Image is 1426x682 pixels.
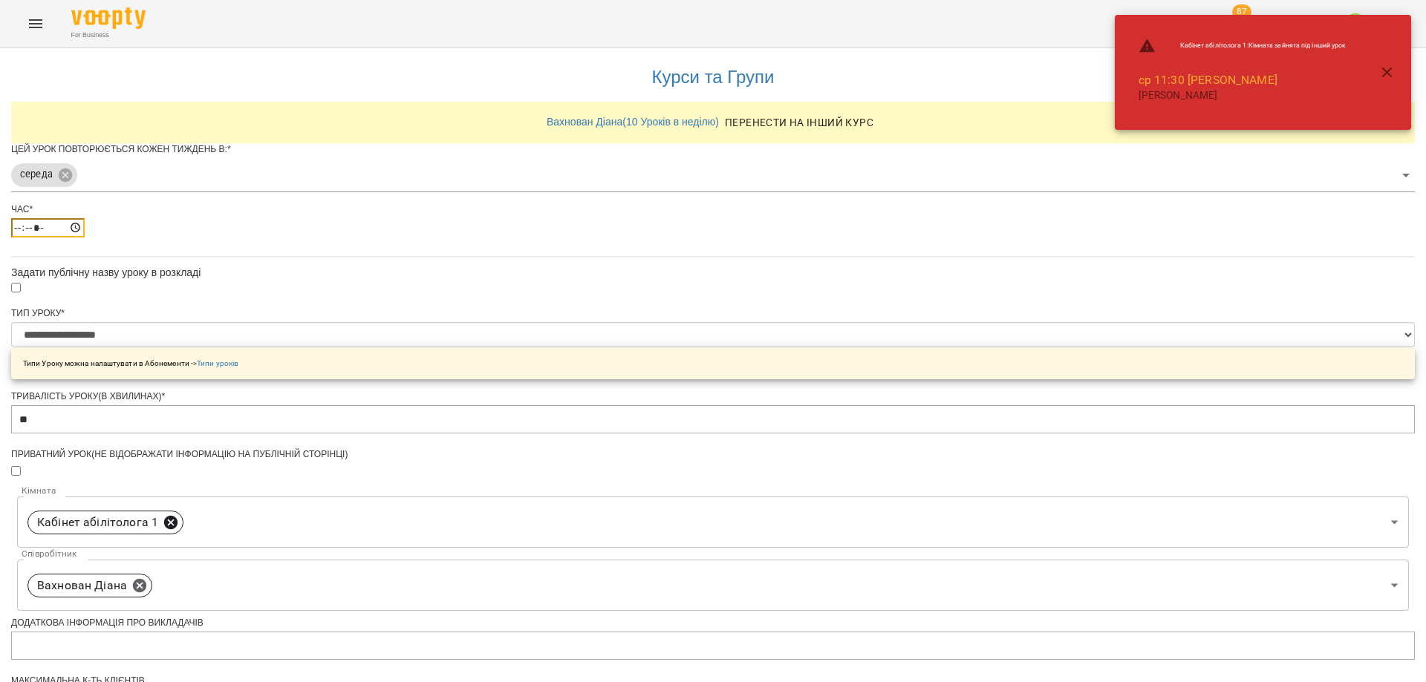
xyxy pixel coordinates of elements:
div: Задати публічну назву уроку в розкладі [11,265,1415,280]
a: Вахнован Діана ( 10 Уроків в неділю ) [547,116,719,128]
h3: Курси та Групи [19,68,1407,87]
span: середа [11,168,62,182]
div: середа [11,159,1415,192]
div: Час [11,203,1415,216]
a: Типи уроків [197,359,238,367]
div: Тип Уроку [11,307,1415,320]
img: Voopty Logo [71,7,146,29]
div: Додаткова інформація про викладачів [11,617,1415,629]
p: [PERSON_NAME] [1139,88,1347,103]
button: Перенести на інший курс [719,109,879,136]
div: Вахнован Діана [27,574,152,597]
span: 87 [1232,4,1251,19]
div: Вахнован Діана [17,560,1409,611]
div: середа [11,163,77,187]
div: Цей урок повторюється кожен тиждень в: [11,143,1415,156]
div: Приватний урок(не відображати інформацію на публічній сторінці) [11,448,1415,461]
p: Кабінет абілітолога 1 [37,514,158,531]
span: For Business [71,30,146,40]
div: Тривалість уроку(в хвилинах) [11,390,1415,403]
li: Кабінет абілітолога 1 : Кімната зайнята під інший урок [1127,31,1358,61]
a: ср 11:30 [PERSON_NAME] [1139,73,1277,87]
span: Перенести на інший курс [725,114,873,131]
button: Menu [18,6,53,42]
div: Кабінет абілітолога 1 [27,511,183,534]
p: Вахнован Діана [37,577,127,594]
div: Кабінет абілітолога 1 [17,496,1409,548]
p: Типи Уроку можна налаштувати в Абонементи -> [23,358,238,369]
